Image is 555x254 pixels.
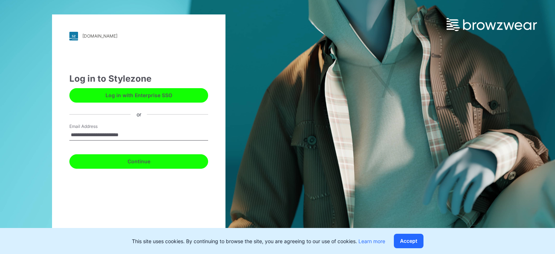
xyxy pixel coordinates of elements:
[394,234,423,248] button: Accept
[131,111,147,118] div: or
[69,72,208,85] div: Log in to Stylezone
[358,238,385,244] a: Learn more
[69,123,120,130] label: Email Address
[69,32,78,40] img: stylezone-logo.562084cfcfab977791bfbf7441f1a819.svg
[69,88,208,103] button: Log in with Enterprise SSO
[69,154,208,169] button: Continue
[82,33,117,39] div: [DOMAIN_NAME]
[69,32,208,40] a: [DOMAIN_NAME]
[447,18,537,31] img: browzwear-logo.e42bd6dac1945053ebaf764b6aa21510.svg
[132,237,385,245] p: This site uses cookies. By continuing to browse the site, you are agreeing to our use of cookies.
